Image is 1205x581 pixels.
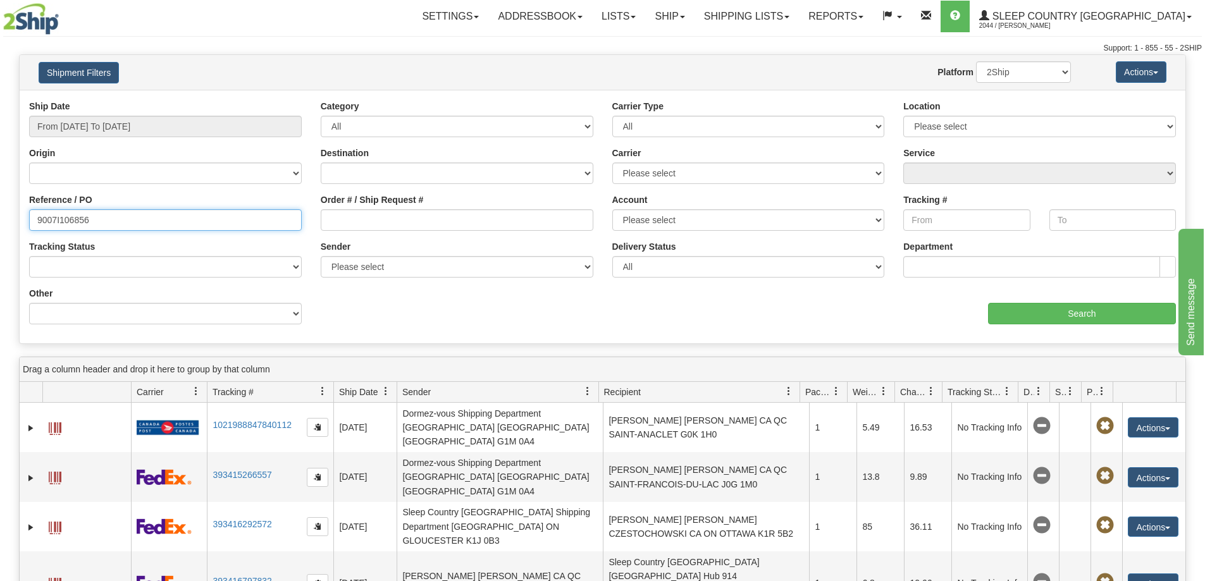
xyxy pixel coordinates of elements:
label: Account [612,193,648,206]
span: Carrier [137,386,164,398]
button: Copy to clipboard [307,517,328,536]
label: Location [903,100,940,113]
td: 1 [809,403,856,452]
td: 1 [809,502,856,551]
label: Category [321,100,359,113]
a: Weight filter column settings [873,381,894,402]
a: Packages filter column settings [825,381,847,402]
a: Tracking Status filter column settings [996,381,1018,402]
div: Support: 1 - 855 - 55 - 2SHIP [3,43,1202,54]
td: [PERSON_NAME] [PERSON_NAME] CA QC SAINT-ANACLET G0K 1H0 [603,403,809,452]
label: Carrier [612,147,641,159]
img: 20 - Canada Post [137,420,199,436]
button: Actions [1128,517,1178,537]
span: Recipient [604,386,641,398]
button: Copy to clipboard [307,418,328,437]
span: Ship Date [339,386,378,398]
button: Copy to clipboard [307,468,328,487]
td: [PERSON_NAME] [PERSON_NAME] CA QC SAINT-FRANCOIS-DU-LAC J0G 1M0 [603,452,809,501]
td: Dormez-vous Shipping Department [GEOGRAPHIC_DATA] [GEOGRAPHIC_DATA] [GEOGRAPHIC_DATA] G1M 0A4 [397,452,603,501]
iframe: chat widget [1176,226,1204,355]
td: 1 [809,452,856,501]
label: Other [29,287,53,300]
td: [DATE] [333,403,397,452]
a: Label [49,516,61,536]
a: Delivery Status filter column settings [1028,381,1049,402]
span: Shipment Issues [1055,386,1066,398]
div: grid grouping header [20,357,1185,382]
td: 85 [856,502,904,551]
a: Carrier filter column settings [185,381,207,402]
button: Shipment Filters [39,62,119,83]
span: 2044 / [PERSON_NAME] [979,20,1074,32]
img: 2 - FedEx Express® [137,518,192,534]
label: Ship Date [29,100,70,113]
td: 9.89 [904,452,951,501]
a: Shipment Issues filter column settings [1060,381,1081,402]
label: Service [903,147,935,159]
span: Tracking # [213,386,254,398]
a: 393416292572 [213,519,271,529]
span: Charge [900,386,927,398]
label: Platform [937,66,973,78]
td: 5.49 [856,403,904,452]
a: Sender filter column settings [577,381,598,402]
button: Actions [1128,467,1178,487]
a: Pickup Status filter column settings [1091,381,1113,402]
input: Search [988,303,1176,324]
span: Pickup Not Assigned [1096,517,1114,534]
a: Ship Date filter column settings [375,381,397,402]
a: Sleep Country [GEOGRAPHIC_DATA] 2044 / [PERSON_NAME] [970,1,1201,32]
a: Expand [25,521,37,534]
a: Addressbook [488,1,592,32]
a: Expand [25,422,37,434]
td: 13.8 [856,452,904,501]
a: Settings [412,1,488,32]
a: Lists [592,1,645,32]
td: Dormez-vous Shipping Department [GEOGRAPHIC_DATA] [GEOGRAPHIC_DATA] [GEOGRAPHIC_DATA] G1M 0A4 [397,403,603,452]
a: Recipient filter column settings [778,381,800,402]
a: Label [49,466,61,486]
td: 16.53 [904,403,951,452]
label: Tracking # [903,193,947,206]
input: From [903,209,1030,231]
td: No Tracking Info [951,452,1027,501]
td: No Tracking Info [951,403,1027,452]
button: Actions [1116,61,1166,83]
td: Sleep Country [GEOGRAPHIC_DATA] Shipping Department [GEOGRAPHIC_DATA] ON GLOUCESTER K1J 0B3 [397,502,603,551]
label: Delivery Status [612,240,676,253]
label: Tracking Status [29,240,95,253]
span: Sender [402,386,431,398]
span: No Tracking Info [1033,517,1051,534]
a: 1021988847840112 [213,420,292,430]
label: Origin [29,147,55,159]
span: Pickup Not Assigned [1096,467,1114,485]
label: Order # / Ship Request # [321,193,424,206]
td: No Tracking Info [951,502,1027,551]
input: To [1049,209,1176,231]
a: Ship [645,1,694,32]
a: Label [49,417,61,437]
label: Department [903,240,953,253]
button: Actions [1128,417,1178,437]
a: Expand [25,472,37,484]
span: Weight [853,386,879,398]
td: [PERSON_NAME] [PERSON_NAME] CZESTOCHOWSKI CA ON OTTAWA K1R 5B2 [603,502,809,551]
td: [DATE] [333,502,397,551]
span: No Tracking Info [1033,417,1051,435]
label: Carrier Type [612,100,664,113]
span: Pickup Status [1087,386,1097,398]
label: Destination [321,147,369,159]
label: Sender [321,240,350,253]
span: Tracking Status [948,386,1003,398]
span: No Tracking Info [1033,467,1051,485]
label: Reference / PO [29,193,92,206]
span: Packages [805,386,832,398]
td: [DATE] [333,452,397,501]
span: Delivery Status [1023,386,1034,398]
a: 393415266557 [213,470,271,480]
a: Tracking # filter column settings [312,381,333,402]
a: Charge filter column settings [920,381,942,402]
a: Shipping lists [695,1,799,32]
img: logo2044.jpg [3,3,59,35]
